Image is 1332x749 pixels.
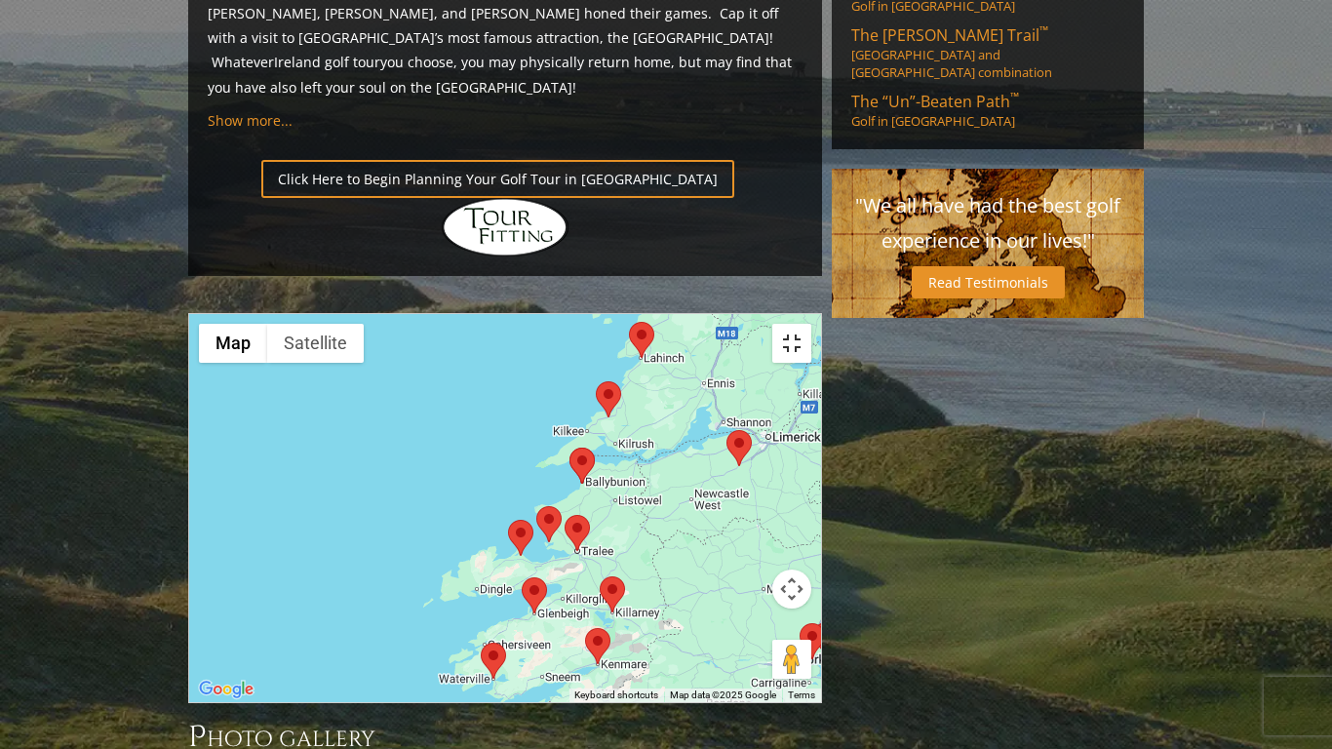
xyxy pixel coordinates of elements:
span: The “Un”-Beaten Path [851,91,1019,112]
a: Click Here to Begin Planning Your Golf Tour in [GEOGRAPHIC_DATA] [261,160,734,198]
a: The [PERSON_NAME] Trail™[GEOGRAPHIC_DATA] and [GEOGRAPHIC_DATA] combination [851,24,1124,81]
sup: ™ [1039,22,1048,39]
span: Map data ©2025 Google [670,690,776,700]
a: Terms (opens in new tab) [788,690,815,700]
a: The “Un”-Beaten Path™Golf in [GEOGRAPHIC_DATA] [851,91,1124,130]
img: Hidden Links [442,198,568,256]
button: Show street map [199,324,267,363]
p: "We all have had the best golf experience in our lives!" [851,188,1124,258]
a: Ireland golf tour [274,53,380,71]
sup: ™ [1010,89,1019,105]
span: The [PERSON_NAME] Trail [851,24,1048,46]
a: Show more... [208,111,293,130]
button: Keyboard shortcuts [574,689,658,702]
a: Open this area in Google Maps (opens a new window) [194,677,258,702]
button: Drag Pegman onto the map to open Street View [772,640,811,679]
a: Read Testimonials [912,266,1065,298]
img: Google [194,677,258,702]
button: Toggle fullscreen view [772,324,811,363]
button: Map camera controls [772,570,811,609]
button: Show satellite imagery [267,324,364,363]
